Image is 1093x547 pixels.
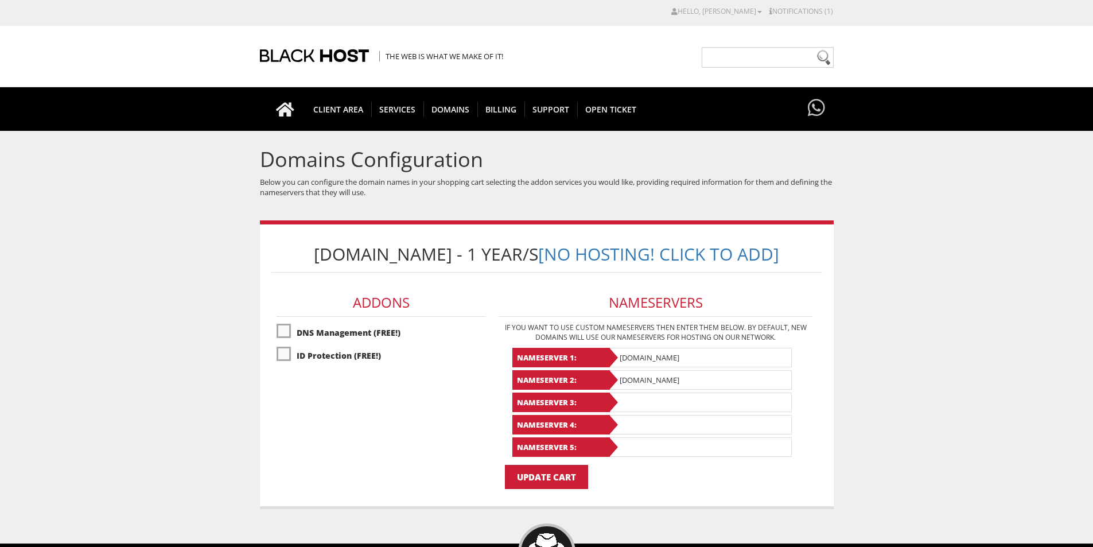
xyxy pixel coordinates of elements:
a: Support [524,87,578,131]
b: Nameserver 2: [512,370,610,390]
a: Billing [477,87,525,131]
label: DNS Management (FREE!) [277,323,486,343]
b: Nameserver 4: [512,415,610,435]
b: Nameserver 3: [512,393,610,412]
a: Domains [423,87,478,131]
input: Need help? [702,47,834,68]
input: Update Cart [505,465,588,489]
span: The Web is what we make of it! [379,51,503,61]
h3: Nameservers [499,289,812,316]
a: [No Hosting! Click to Add] [538,242,779,266]
h1: Domains Configuration [260,148,834,171]
span: Open Ticket [577,102,644,117]
a: Notifications (1) [769,6,833,16]
b: Nameserver 5: [512,437,610,457]
span: Domains [423,102,478,117]
a: Have questions? [805,87,828,130]
a: Hello, [PERSON_NAME] [671,6,762,16]
span: Support [524,102,578,117]
span: SERVICES [371,102,424,117]
a: SERVICES [371,87,424,131]
p: If you want to use custom nameservers then enter them below. By default, new domains will use our... [499,323,812,342]
p: Below you can configure the domain names in your shopping cart selecting the addon services you w... [260,177,834,197]
label: ID Protection (FREE!) [277,346,486,366]
span: CLIENT AREA [305,102,372,117]
a: Go to homepage [265,87,306,131]
h3: Addons [277,289,486,316]
b: Nameserver 1: [512,348,610,367]
h1: [DOMAIN_NAME] - 1 Year/s [271,236,822,273]
span: Billing [477,102,525,117]
a: Open Ticket [577,87,644,131]
a: CLIENT AREA [305,87,372,131]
